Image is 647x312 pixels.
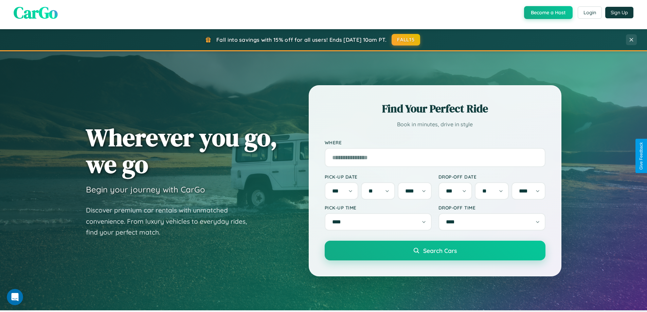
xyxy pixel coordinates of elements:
button: FALL15 [392,34,420,45]
h2: Find Your Perfect Ride [325,101,545,116]
button: Login [578,6,602,19]
h3: Begin your journey with CarGo [86,184,205,195]
button: Search Cars [325,241,545,260]
label: Where [325,140,545,145]
button: Become a Host [524,6,573,19]
p: Book in minutes, drive in style [325,120,545,129]
label: Drop-off Time [438,205,545,210]
span: Search Cars [423,247,457,254]
button: Sign Up [605,7,633,18]
span: CarGo [14,1,58,24]
label: Pick-up Time [325,205,432,210]
label: Pick-up Date [325,174,432,180]
iframe: Intercom live chat [7,289,23,305]
label: Drop-off Date [438,174,545,180]
p: Discover premium car rentals with unmatched convenience. From luxury vehicles to everyday rides, ... [86,205,256,238]
div: Give Feedback [639,142,644,170]
h1: Wherever you go, we go [86,124,277,178]
span: Fall into savings with 15% off for all users! Ends [DATE] 10am PT. [216,36,387,43]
